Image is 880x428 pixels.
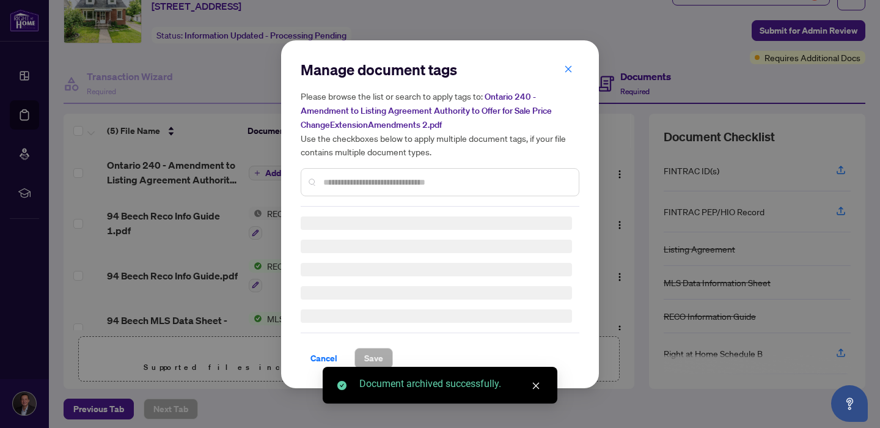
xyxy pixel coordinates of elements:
[301,60,579,79] h2: Manage document tags
[301,89,579,158] h5: Please browse the list or search to apply tags to: Use the checkboxes below to apply multiple doc...
[532,382,540,390] span: close
[301,91,552,130] span: Ontario 240 - Amendment to Listing Agreement Authority to Offer for Sale Price ChangeExtensionAme...
[359,377,543,391] div: Document archived successfully.
[354,348,393,369] button: Save
[337,381,346,390] span: check-circle
[564,64,573,73] span: close
[529,379,543,393] a: Close
[301,348,347,369] button: Cancel
[310,349,337,368] span: Cancel
[831,385,868,422] button: Open asap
